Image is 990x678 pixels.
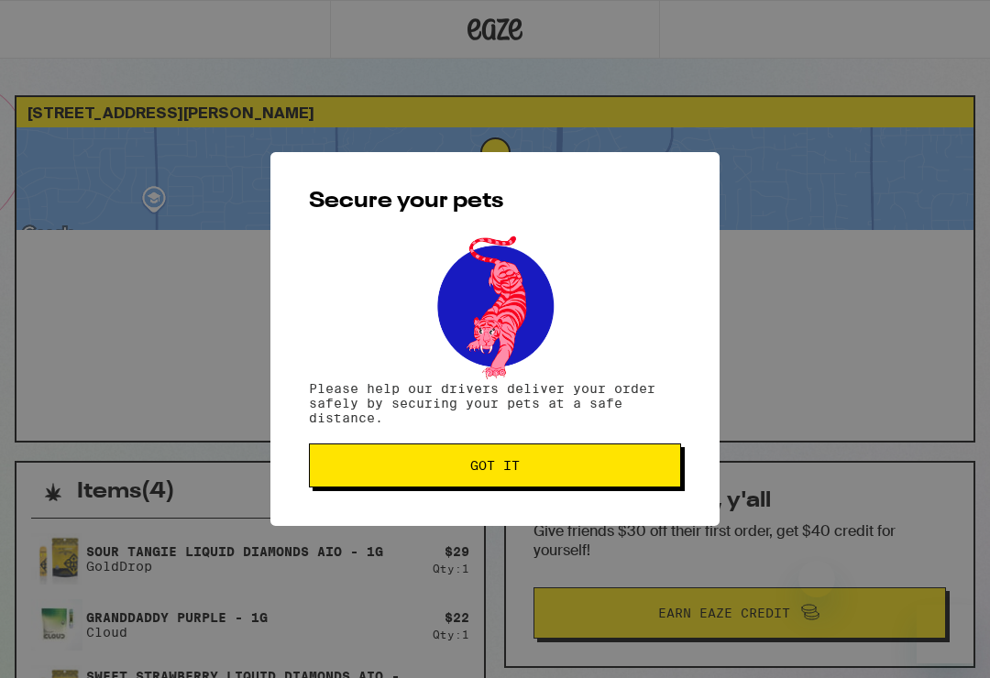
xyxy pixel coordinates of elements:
h2: Secure your pets [309,191,681,213]
iframe: Close message [798,561,835,597]
span: Got it [470,459,520,472]
iframe: Button to launch messaging window [917,605,975,663]
button: Got it [309,443,681,487]
img: pets [420,231,570,381]
p: Please help our drivers deliver your order safely by securing your pets at a safe distance. [309,381,681,425]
